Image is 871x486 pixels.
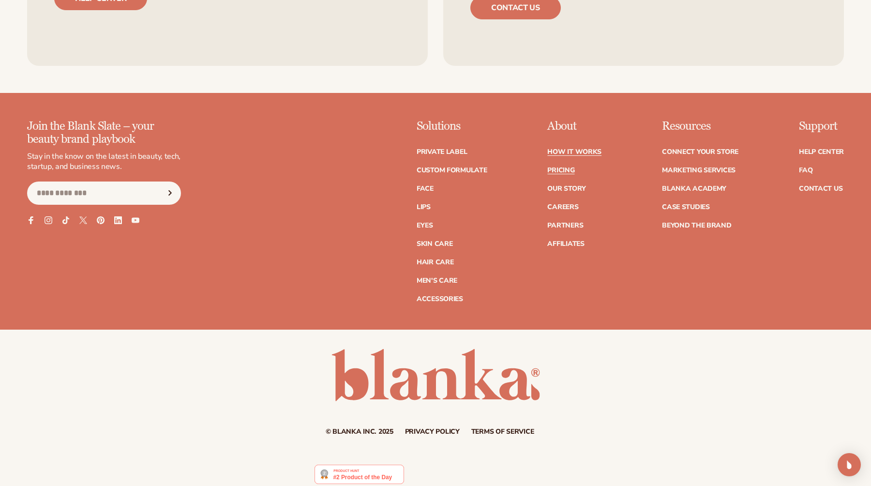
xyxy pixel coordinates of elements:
a: Careers [547,204,578,211]
p: Join the Blank Slate – your beauty brand playbook [27,120,181,146]
p: Support [799,120,844,133]
a: Custom formulate [417,167,487,174]
a: Privacy policy [405,428,460,435]
a: Beyond the brand [662,222,732,229]
a: Terms of service [471,428,534,435]
a: Blanka Academy [662,185,726,192]
a: Our Story [547,185,586,192]
div: Open Intercom Messenger [838,453,861,476]
a: Case Studies [662,204,710,211]
a: Men's Care [417,277,457,284]
a: How It Works [547,149,601,155]
p: Resources [662,120,738,133]
a: Private label [417,149,467,155]
img: Blanka - Start a beauty or cosmetic line in under 5 minutes | Product Hunt [315,465,404,484]
a: Eyes [417,222,433,229]
a: Accessories [417,296,463,303]
p: Solutions [417,120,487,133]
a: FAQ [799,167,812,174]
p: Stay in the know on the latest in beauty, tech, startup, and business news. [27,152,181,172]
a: Help Center [799,149,844,155]
a: Contact Us [799,185,842,192]
p: About [547,120,601,133]
a: Affiliates [547,241,584,247]
a: Partners [547,222,583,229]
a: Face [417,185,434,192]
a: Hair Care [417,259,453,266]
a: Lips [417,204,431,211]
a: Connect your store [662,149,738,155]
a: Marketing services [662,167,736,174]
small: © Blanka Inc. 2025 [326,427,393,436]
button: Subscribe [159,182,180,205]
a: Skin Care [417,241,452,247]
a: Pricing [547,167,574,174]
